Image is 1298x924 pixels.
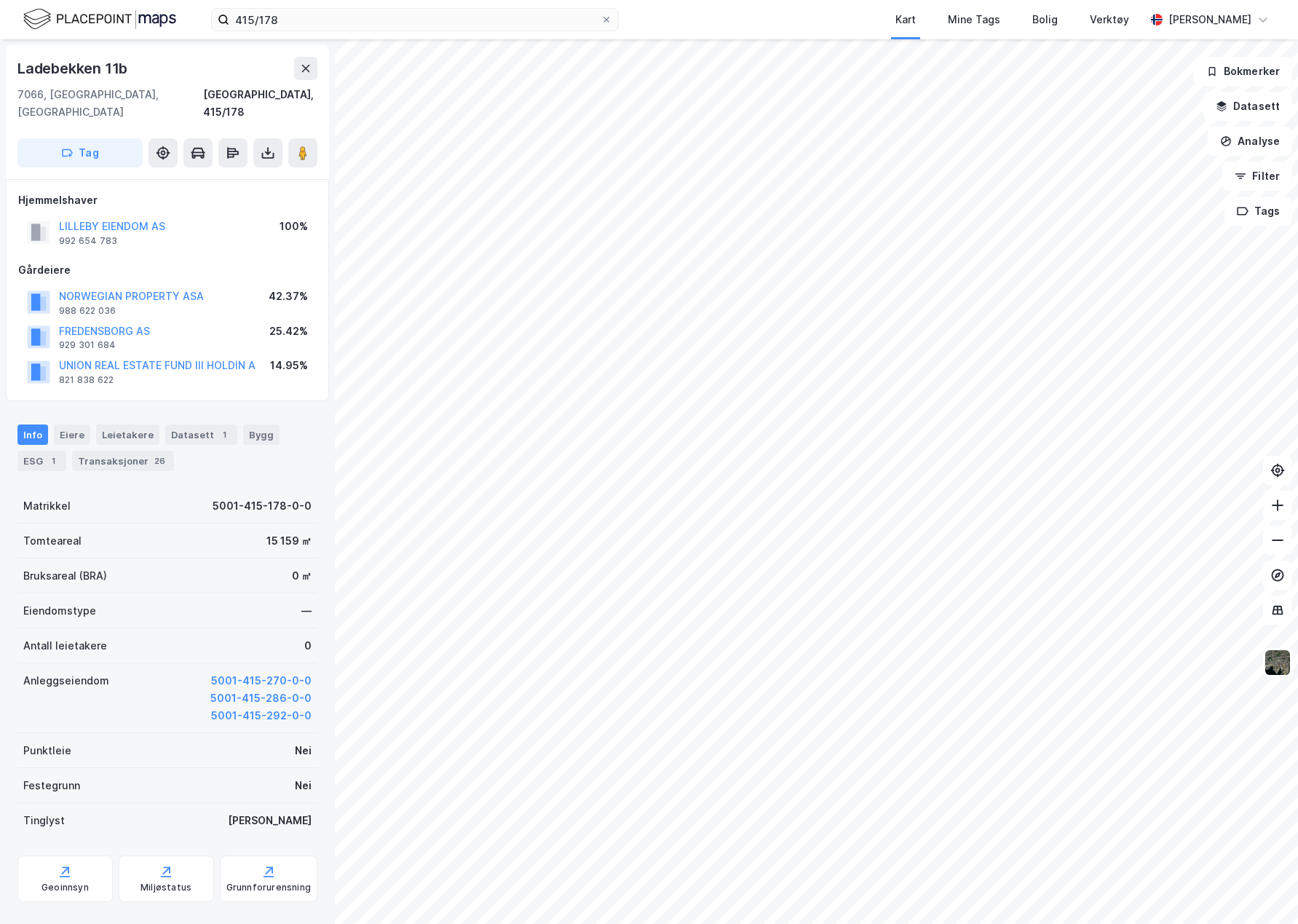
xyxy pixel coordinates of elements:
[17,138,143,167] button: Tag
[1032,11,1058,28] div: Bolig
[96,425,159,445] div: Leietakere
[59,374,114,386] div: 821 838 622
[203,86,317,121] div: [GEOGRAPHIC_DATA], 415/178
[17,57,130,80] div: Ladebekken 11b
[210,690,312,707] button: 5001-415-286-0-0
[18,191,317,209] div: Hjemmelshaver
[23,497,71,515] div: Matrikkel
[17,86,203,121] div: 7066, [GEOGRAPHIC_DATA], [GEOGRAPHIC_DATA]
[243,425,280,445] div: Bygg
[1208,127,1292,156] button: Analyse
[228,812,312,829] div: [PERSON_NAME]
[895,11,916,28] div: Kart
[23,602,96,620] div: Eiendomstype
[23,567,107,585] div: Bruksareal (BRA)
[23,7,176,32] img: logo.f888ab2527a4732fd821a326f86c7f29.svg
[1168,11,1251,28] div: [PERSON_NAME]
[211,707,312,724] button: 5001-415-292-0-0
[165,425,237,445] div: Datasett
[23,672,109,690] div: Anleggseiendom
[266,532,312,550] div: 15 159 ㎡
[269,323,308,340] div: 25.42%
[151,454,168,468] div: 26
[1224,197,1292,226] button: Tags
[1264,649,1291,676] img: 9k=
[141,882,191,893] div: Miljøstatus
[270,357,308,374] div: 14.95%
[304,637,312,655] div: 0
[23,637,107,655] div: Antall leietakere
[1203,92,1292,121] button: Datasett
[41,882,89,893] div: Geoinnsyn
[54,425,90,445] div: Eiere
[72,451,174,471] div: Transaksjoner
[301,602,312,620] div: —
[295,777,312,794] div: Nei
[295,742,312,759] div: Nei
[59,235,117,247] div: 992 654 783
[59,339,116,351] div: 929 301 684
[226,882,311,893] div: Grunnforurensning
[211,672,312,690] button: 5001-415-270-0-0
[17,425,48,445] div: Info
[1222,162,1292,191] button: Filter
[1090,11,1129,28] div: Verktøy
[213,497,312,515] div: 5001-415-178-0-0
[280,218,308,235] div: 100%
[292,567,312,585] div: 0 ㎡
[948,11,1000,28] div: Mine Tags
[17,451,66,471] div: ESG
[46,454,60,468] div: 1
[23,742,71,759] div: Punktleie
[59,305,116,317] div: 988 622 036
[18,261,317,279] div: Gårdeiere
[1194,57,1292,86] button: Bokmerker
[23,812,65,829] div: Tinglyst
[1225,854,1298,924] iframe: Chat Widget
[217,427,231,442] div: 1
[1225,854,1298,924] div: Kontrollprogram for chat
[269,288,308,305] div: 42.37%
[229,9,601,31] input: Søk på adresse, matrikkel, gårdeiere, leietakere eller personer
[23,777,80,794] div: Festegrunn
[23,532,82,550] div: Tomteareal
